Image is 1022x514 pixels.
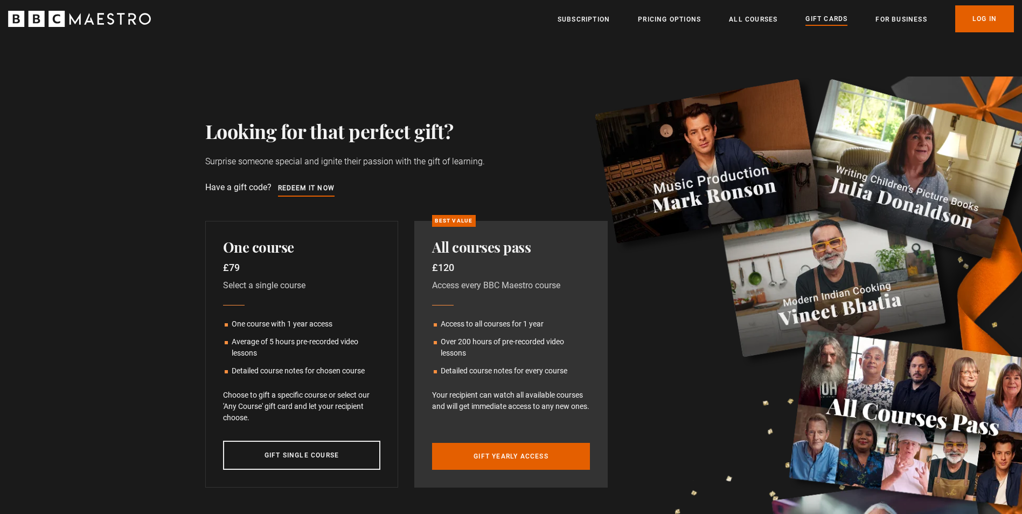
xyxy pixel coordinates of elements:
[205,155,573,168] p: Surprise someone special and ignite their passion with the gift of learning.
[432,239,590,256] h2: All courses pass
[805,13,847,25] a: Gift Cards
[638,14,701,25] a: Pricing Options
[205,120,817,142] h1: Looking for that perfect gift?
[223,260,381,275] p: £79
[432,215,475,227] p: Best Value
[223,336,381,359] li: Average of 5 hours pre-recorded video lessons
[223,365,381,377] li: Detailed course notes for chosen course
[875,14,927,25] a: For business
[205,182,335,192] span: Have a gift code?
[729,14,777,25] a: All Courses
[432,443,590,470] a: Gift yearly access
[432,390,590,412] p: Your recipient can watch all available courses and will get immediate access to any new ones.
[558,5,1014,32] nav: Primary
[278,183,335,195] a: Redeem it now
[432,318,590,330] li: Access to all courses for 1 year
[558,14,610,25] a: Subscription
[432,365,590,377] li: Detailed course notes for every course
[223,279,381,292] p: Select a single course
[955,5,1014,32] a: Log In
[223,441,381,470] a: Gift single course
[223,239,381,256] h2: One course
[432,336,590,359] li: Over 200 hours of pre-recorded video lessons
[8,11,151,27] svg: BBC Maestro
[223,390,381,423] p: Choose to gift a specific course or select our 'Any Course' gift card and let your recipient choose.
[432,260,590,275] p: £120
[223,318,381,330] li: One course with 1 year access
[432,279,590,292] p: Access every BBC Maestro course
